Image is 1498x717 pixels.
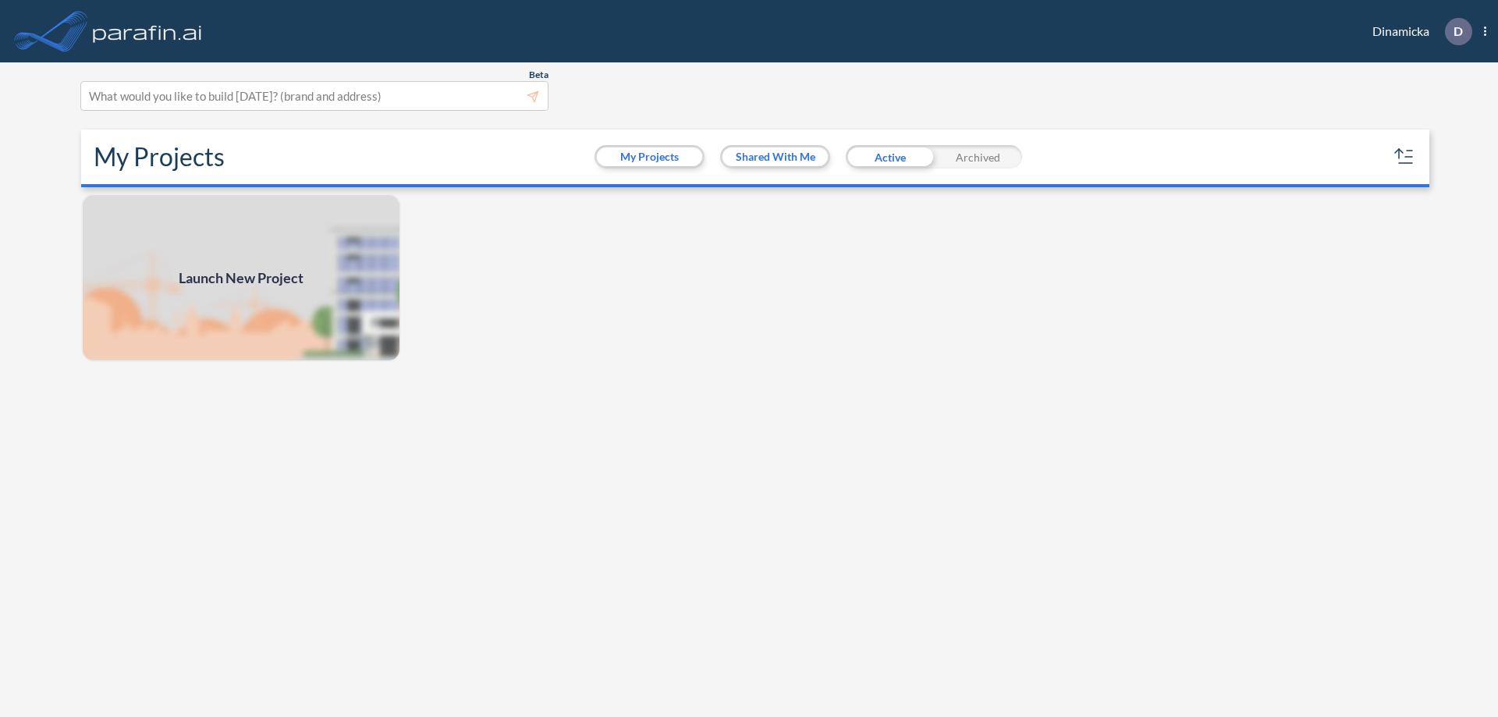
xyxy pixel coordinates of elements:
[846,145,934,169] div: Active
[179,268,304,289] span: Launch New Project
[81,193,401,362] img: add
[1392,144,1417,169] button: sort
[94,142,225,172] h2: My Projects
[81,193,401,362] a: Launch New Project
[1349,18,1486,45] div: Dinamicka
[722,147,828,166] button: Shared With Me
[597,147,702,166] button: My Projects
[1454,24,1463,38] p: D
[529,69,548,81] span: Beta
[934,145,1022,169] div: Archived
[90,16,205,47] img: logo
